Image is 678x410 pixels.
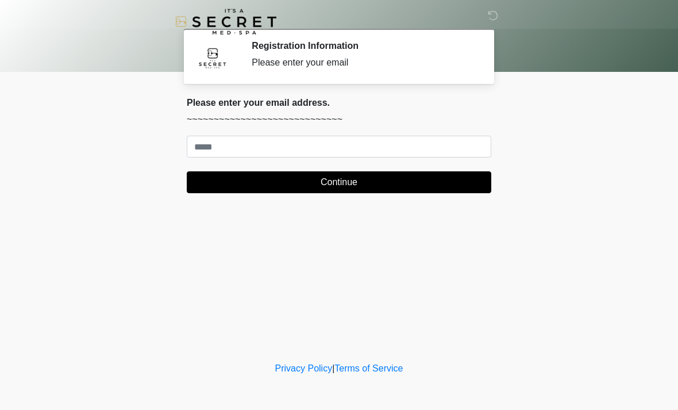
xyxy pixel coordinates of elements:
img: It's A Secret Med Spa Logo [175,9,276,35]
button: Continue [187,171,491,193]
img: Agent Avatar [195,40,230,75]
a: Privacy Policy [275,363,333,373]
div: Please enter your email [252,56,474,70]
a: | [332,363,334,373]
h2: Please enter your email address. [187,97,491,108]
a: Terms of Service [334,363,403,373]
h2: Registration Information [252,40,474,51]
p: ~~~~~~~~~~~~~~~~~~~~~~~~~~~~~ [187,113,491,127]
